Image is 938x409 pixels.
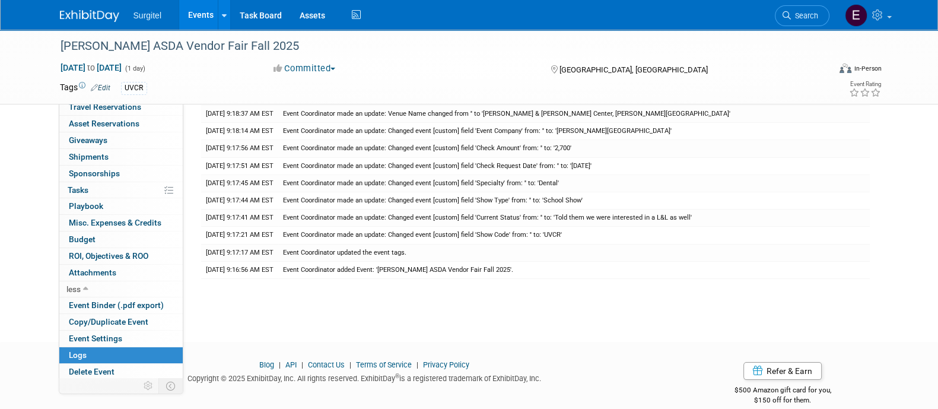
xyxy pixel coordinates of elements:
[559,65,708,74] span: [GEOGRAPHIC_DATA], [GEOGRAPHIC_DATA]
[276,360,284,369] span: |
[201,227,278,244] td: [DATE] 9:17:21 AM EST
[59,166,183,182] a: Sponsorships
[201,175,278,192] td: [DATE] 9:17:45 AM EST
[69,201,103,211] span: Playbook
[346,360,354,369] span: |
[68,185,88,195] span: Tasks
[158,378,183,394] td: Toggle Event Tabs
[759,62,882,80] div: Event Format
[59,99,183,115] a: Travel Reservations
[269,62,340,75] button: Committed
[414,360,421,369] span: |
[60,10,119,22] img: ExhibitDay
[285,360,297,369] a: API
[356,360,412,369] a: Terms of Service
[259,360,274,369] a: Blog
[69,268,116,277] span: Attachments
[59,182,183,198] a: Tasks
[201,105,278,122] td: [DATE] 9:18:37 AM EST
[59,297,183,313] a: Event Binder (.pdf export)
[845,4,867,27] img: Event Coordinator
[124,65,145,72] span: (1 day)
[59,248,183,264] a: ROI, Objectives & ROO
[278,105,870,122] td: Event Coordinator made an update: Venue Name changed from '' to '[PERSON_NAME] & [PERSON_NAME] Ce...
[69,300,164,310] span: Event Binder (.pdf export)
[201,140,278,157] td: [DATE] 9:17:56 AM EST
[201,192,278,210] td: [DATE] 9:17:44 AM EST
[59,215,183,231] a: Misc. Expenses & Credits
[59,198,183,214] a: Playbook
[59,265,183,281] a: Attachments
[201,244,278,261] td: [DATE] 9:17:17 AM EST
[69,152,109,161] span: Shipments
[69,119,139,128] span: Asset Reservations
[201,261,278,278] td: [DATE] 9:16:56 AM EST
[60,370,670,384] div: Copyright © 2025 ExhibitDay, Inc. All rights reserved. ExhibitDay is a registered trademark of Ex...
[59,281,183,297] a: less
[201,210,278,227] td: [DATE] 9:17:41 AM EST
[278,140,870,157] td: Event Coordinator made an update: Changed event [custom] field 'Check Amount' from: '' to: '2,700'
[201,123,278,140] td: [DATE] 9:18:14 AM EST
[69,135,107,145] span: Giveaways
[69,218,161,227] span: Misc. Expenses & Credits
[66,284,81,294] span: less
[278,192,870,210] td: Event Coordinator made an update: Changed event [custom] field 'Show Type' from: '' to: 'School S...
[59,149,183,165] a: Shipments
[278,157,870,175] td: Event Coordinator made an update: Changed event [custom] field 'Check Request Date' from: '' to: ...
[60,81,110,95] td: Tags
[91,84,110,92] a: Edit
[278,261,870,278] td: Event Coordinator added Event: '[PERSON_NAME] ASDA Vendor Fair Fall 2025'.
[85,63,97,72] span: to
[775,5,829,26] a: Search
[59,132,183,148] a: Giveaways
[423,360,469,369] a: Privacy Policy
[687,378,879,405] div: $500 Amazon gift card for you,
[278,227,870,244] td: Event Coordinator made an update: Changed event [custom] field 'Show Code' from: '' to: 'UVCR'
[69,251,148,261] span: ROI, Objectives & ROO
[69,317,148,326] span: Copy/Duplicate Event
[69,102,141,112] span: Travel Reservations
[138,378,159,394] td: Personalize Event Tab Strip
[69,350,87,360] span: Logs
[60,62,122,73] span: [DATE] [DATE]
[121,82,147,94] div: UVCR
[56,36,812,57] div: [PERSON_NAME] ASDA Vendor Fair Fall 2025
[201,157,278,175] td: [DATE] 9:17:51 AM EST
[278,244,870,261] td: Event Coordinator updated the event tags.
[133,11,161,20] span: Surgitel
[298,360,306,369] span: |
[69,334,122,343] span: Event Settings
[69,169,120,178] span: Sponsorships
[308,360,345,369] a: Contact Us
[59,364,183,380] a: Delete Event
[791,11,818,20] span: Search
[848,81,880,87] div: Event Rating
[743,362,822,380] a: Refer & Earn
[853,64,881,73] div: In-Person
[69,234,96,244] span: Budget
[840,64,851,73] img: Format-Inperson.png
[59,314,183,330] a: Copy/Duplicate Event
[687,395,879,405] div: $150 off for them.
[59,331,183,347] a: Event Settings
[59,347,183,363] a: Logs
[278,210,870,227] td: Event Coordinator made an update: Changed event [custom] field 'Current Status' from: '' to: 'Tol...
[59,232,183,248] a: Budget
[395,373,399,379] sup: ®
[69,367,115,376] span: Delete Event
[278,175,870,192] td: Event Coordinator made an update: Changed event [custom] field 'Specialty' from: '' to: 'Dental'
[59,116,183,132] a: Asset Reservations
[278,123,870,140] td: Event Coordinator made an update: Changed event [custom] field 'Event Company' from: '' to: '[PER...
